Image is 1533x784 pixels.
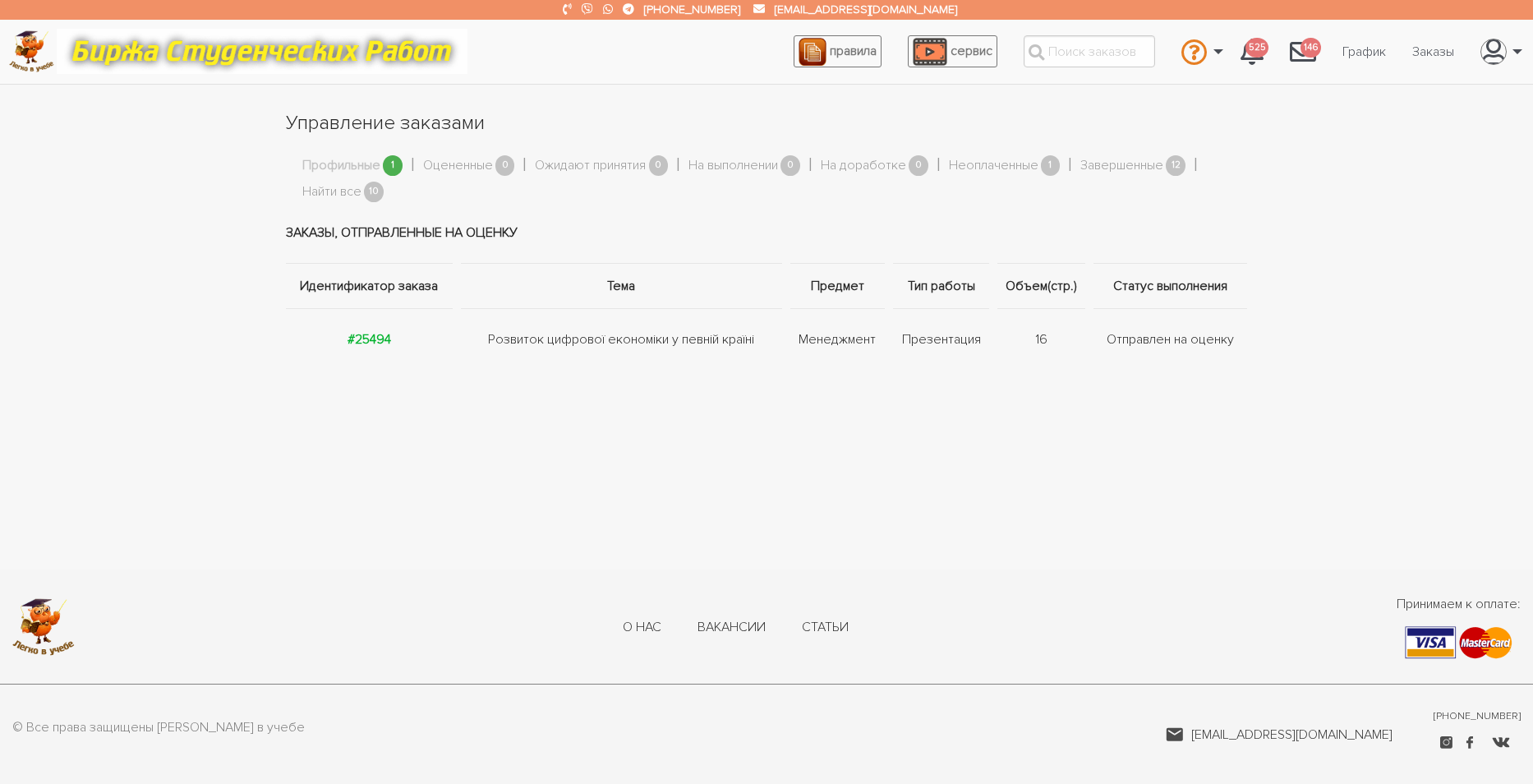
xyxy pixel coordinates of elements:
[457,264,786,309] th: Тема
[12,598,75,656] img: logo-c4363faeb99b52c628a42810ed6dfb4293a56d4e4775eb116515dfe7f33672af.png
[623,619,661,637] a: О нас
[799,38,826,66] img: agreement_icon-feca34a61ba7f3d1581b08bc946b2ec1ccb426f67415f344566775c155b7f62c.png
[302,155,380,177] a: Профильные
[302,182,361,203] a: Найти все
[348,331,391,348] a: #25494
[423,155,493,177] a: Оцененные
[889,309,993,371] td: Презентация
[57,29,467,74] img: motto-12e01f5a76059d5f6a28199ef077b1f78e012cfde436ab5cf1d4517935686d32.gif
[830,43,877,59] span: правила
[644,2,740,16] a: [PHONE_NUMBER]
[1301,38,1321,58] span: 146
[495,155,515,176] span: 0
[802,619,849,637] a: Статьи
[12,717,305,739] p: © Все права защищены [PERSON_NAME] в учебе
[794,35,882,67] a: правила
[1041,155,1061,176] span: 1
[993,309,1089,371] td: 16
[1080,155,1163,177] a: Завершенные
[908,35,997,67] a: сервис
[1277,30,1329,74] a: 146
[909,155,928,176] span: 0
[913,38,947,66] img: play_icon-49f7f135c9dc9a03216cfdbccbe1e3994649169d890fb554cedf0eac35a01ba8.png
[949,155,1038,177] a: Неоплаченные
[1397,594,1521,614] span: Принимаем к оплате:
[286,202,1247,264] td: Заказы, отправленные на оценку
[786,309,889,371] td: Менеджмент
[1089,309,1247,371] td: Отправлен на оценку
[697,619,766,637] a: Вакансии
[535,155,646,177] a: Ожидают принятия
[993,264,1089,309] th: Объем(стр.)
[1434,709,1521,724] a: [PHONE_NUMBER]
[780,155,800,176] span: 0
[9,30,54,72] img: logo-c4363faeb99b52c628a42810ed6dfb4293a56d4e4775eb116515dfe7f33672af.png
[457,309,786,371] td: Розвиток цифрової економіки у певній країні
[1227,30,1277,74] a: 525
[821,155,906,177] a: На доработке
[1166,155,1185,176] span: 12
[951,43,992,59] span: сервис
[383,155,403,176] span: 1
[1245,38,1268,58] span: 525
[286,264,457,309] th: Идентификатор заказа
[1166,725,1393,745] a: [EMAIL_ADDRESS][DOMAIN_NAME]
[1399,36,1467,67] a: Заказы
[364,182,384,202] span: 10
[1024,35,1155,67] input: Поиск заказов
[1089,264,1247,309] th: Статус выполнения
[649,155,669,176] span: 0
[889,264,993,309] th: Тип работы
[1329,36,1399,67] a: График
[688,155,778,177] a: На выполнении
[775,2,957,16] a: [EMAIL_ADDRESS][DOMAIN_NAME]
[786,264,889,309] th: Предмет
[286,109,1247,137] h1: Управление заказами
[1191,725,1393,745] span: [EMAIL_ADDRESS][DOMAIN_NAME]
[1405,626,1512,659] img: payment-9f1e57a40afa9551f317c30803f4599b5451cfe178a159d0fc6f00a10d51d3ba.png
